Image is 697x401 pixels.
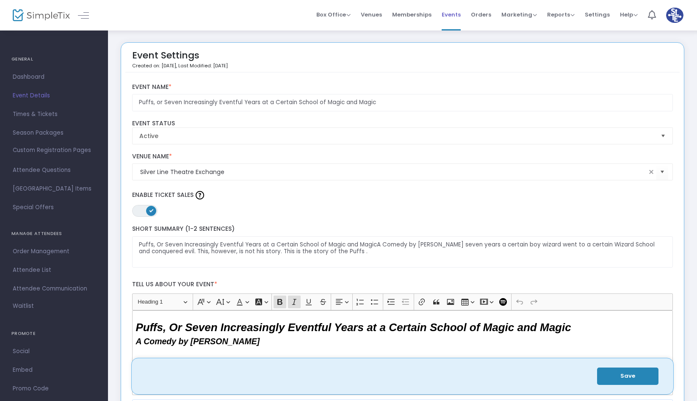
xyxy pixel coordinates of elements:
[13,127,95,138] span: Season Packages
[132,153,673,160] label: Venue Name
[132,47,228,72] div: Event Settings
[132,120,673,127] label: Event Status
[149,208,153,213] span: ON
[620,11,638,19] span: Help
[361,4,382,25] span: Venues
[132,293,673,310] div: Editor toolbar
[139,132,654,140] span: Active
[11,51,97,68] h4: GENERAL
[13,165,95,176] span: Attendee Questions
[656,163,668,181] button: Select
[138,297,182,307] span: Heading 1
[471,4,491,25] span: Orders
[597,368,658,385] button: Save
[128,276,677,293] label: Tell us about your event
[13,365,95,376] span: Embed
[196,191,204,199] img: question-mark
[13,202,95,213] span: Special Offers
[646,167,656,177] span: clear
[316,11,351,19] span: Box Office
[547,11,575,19] span: Reports
[132,310,673,395] div: Rich Text Editor, main
[132,62,228,69] p: Created on: [DATE]
[13,90,95,101] span: Event Details
[657,128,669,144] button: Select
[13,283,95,294] span: Attendee Communication
[13,383,95,394] span: Promo Code
[585,4,610,25] span: Settings
[392,4,431,25] span: Memberships
[13,146,91,155] span: Custom Registration Pages
[13,109,95,120] span: Times & Tickets
[134,296,191,309] button: Heading 1
[140,168,647,177] input: Select Venue
[132,189,673,202] label: Enable Ticket Sales
[13,265,95,276] span: Attendee List
[136,337,260,346] strong: A Comedy by [PERSON_NAME]
[13,72,95,83] span: Dashboard
[132,83,673,91] label: Event Name
[501,11,537,19] span: Marketing
[442,4,461,25] span: Events
[11,325,97,342] h4: PROMOTE
[176,62,228,69] span: , Last Modified: [DATE]
[132,94,673,111] input: Enter Event Name
[13,183,95,194] span: [GEOGRAPHIC_DATA] Items
[13,346,95,357] span: Social
[11,225,97,242] h4: MANAGE ATTENDEES
[13,246,95,257] span: Order Management
[132,224,235,233] span: Short Summary (1-2 Sentences)
[13,302,34,310] span: Waitlist
[136,321,571,334] strong: Puffs, Or Seven Increasingly Eventful Years at a Certain School of Magic and Magic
